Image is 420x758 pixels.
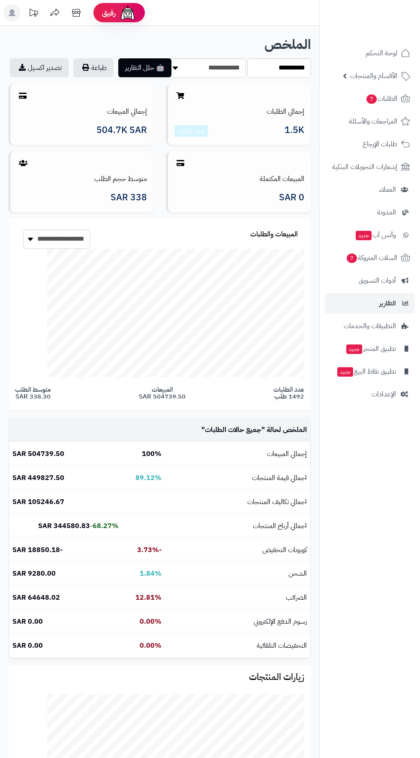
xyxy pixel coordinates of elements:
b: 344580.83 SAR [38,521,90,531]
span: جديد [337,367,353,377]
b: 89.12% [135,473,162,483]
span: لوحة التحكم [366,47,397,59]
a: الإعدادات [325,384,415,405]
a: إشعارات التحويلات البنكية [325,157,415,177]
span: 338 SAR [111,193,147,202]
span: العملاء [379,184,396,196]
span: جديد [356,231,372,240]
b: 9280.00 SAR [12,568,56,579]
a: متوسط حجم الطلب [94,174,147,184]
a: الطلبات7 [325,88,415,109]
b: -3.73% [137,545,162,555]
td: الضرائب [165,586,310,610]
span: متوسط الطلب 338.30 SAR [15,386,51,400]
span: جديد [346,344,362,354]
b: 100% [142,449,162,459]
a: إجمالي الطلبات [267,106,304,117]
span: الإعدادات [372,388,396,400]
b: 105246.67 SAR [12,497,64,507]
td: رسوم الدفع الإلكتروني [165,610,310,634]
span: المراجعات والأسئلة [349,115,397,127]
a: السلات المتروكة7 [325,248,415,268]
a: تحديثات المنصة [23,4,44,24]
span: الأقسام والمنتجات [350,70,397,82]
td: التخفيضات التلقائية [165,634,310,658]
h3: المبيعات والطلبات [250,231,298,239]
td: اجمالي تكاليف المنتجات [165,490,310,514]
span: التطبيقات والخدمات [344,320,396,332]
td: اجمالي أرباح المنتجات [165,514,310,538]
a: لوحة التحكم [325,43,415,63]
td: - [9,514,122,538]
a: العملاء [325,179,415,200]
span: رفيق [102,8,116,18]
b: 0.00% [140,640,162,651]
b: 0.00 SAR [12,616,43,627]
b: 68.27% [93,521,119,531]
a: إجمالي المبيعات [107,106,147,117]
span: إشعارات التحويلات البنكية [332,161,397,173]
span: تطبيق المتجر [345,343,396,355]
b: 504739.50 SAR [12,449,64,459]
span: المبيعات 504739.50 SAR [139,386,186,400]
img: logo-2.png [362,24,412,42]
b: الملخص [264,34,311,54]
a: المدونة [325,202,415,223]
a: المبيعات المكتملة [260,174,304,184]
b: 1.84% [140,568,162,579]
a: المراجعات والأسئلة [325,111,415,132]
a: التقارير [325,293,415,314]
b: 64648.02 SAR [12,592,60,603]
a: تطبيق المتجرجديد [325,338,415,359]
span: جميع حالات الطلبات [205,425,261,435]
b: 0.00 SAR [12,640,43,651]
span: المدونة [377,206,396,218]
b: -18850.18 SAR [12,545,63,555]
b: 12.81% [135,592,162,603]
b: 0.00% [140,616,162,627]
span: أدوات التسويق [359,275,396,287]
a: طلبات الإرجاع [325,134,415,154]
h3: زيارات المنتجات [15,672,304,682]
span: وآتس آب [355,229,396,241]
span: 504.7K SAR [96,125,147,135]
span: 7 [366,94,377,104]
span: 0 SAR [279,193,304,202]
a: تطبيق نقاط البيعجديد [325,361,415,382]
span: التقارير [379,297,396,309]
td: اجمالي قيمة المنتجات [165,466,310,490]
span: 1.5K [285,125,304,137]
span: طلبات الإرجاع [363,138,397,150]
button: طباعة [73,58,114,77]
a: وآتس آبجديد [325,225,415,245]
td: إجمالي المبيعات [165,442,310,466]
td: كوبونات التخفيض [165,538,310,562]
a: أدوات التسويق [325,270,415,291]
span: 7 [347,254,357,263]
a: تصدير اكسيل [10,58,69,77]
td: الشحن [165,562,310,586]
span: السلات المتروكة [346,252,397,264]
span: الطلبات [366,93,397,105]
button: 🤖 حلل التقارير [118,58,171,77]
a: التطبيقات والخدمات [325,316,415,336]
img: ai-face.png [119,4,136,21]
b: 449827.50 SAR [12,473,64,483]
a: عرض التقارير [177,127,205,136]
span: تطبيق نقاط البيع [336,365,396,377]
td: الملخص لحالة " " [165,418,310,442]
span: عدد الطلبات 1492 طلب [273,386,304,400]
